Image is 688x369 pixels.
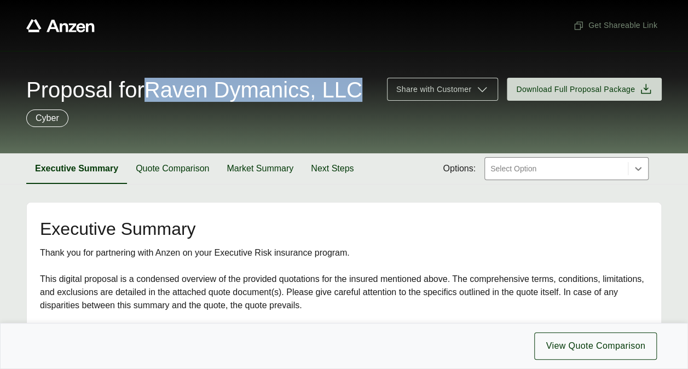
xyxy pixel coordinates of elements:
[218,153,302,184] button: Market Summary
[534,332,657,360] button: View Quote Comparison
[26,19,95,32] a: Anzen website
[302,153,362,184] button: Next Steps
[573,20,657,31] span: Get Shareable Link
[546,339,645,353] span: View Quote Comparison
[396,84,471,95] span: Share with Customer
[26,153,127,184] button: Executive Summary
[443,162,476,175] span: Options:
[387,78,498,101] button: Share with Customer
[516,84,635,95] span: Download Full Proposal Package
[127,153,218,184] button: Quote Comparison
[26,79,362,101] span: Proposal for Raven Dymanics, LLC
[40,220,648,238] h2: Executive Summary
[40,246,648,312] div: Thank you for partnering with Anzen on your Executive Risk insurance program. This digital propos...
[507,78,662,101] button: Download Full Proposal Package
[569,15,662,36] button: Get Shareable Link
[36,112,59,125] p: Cyber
